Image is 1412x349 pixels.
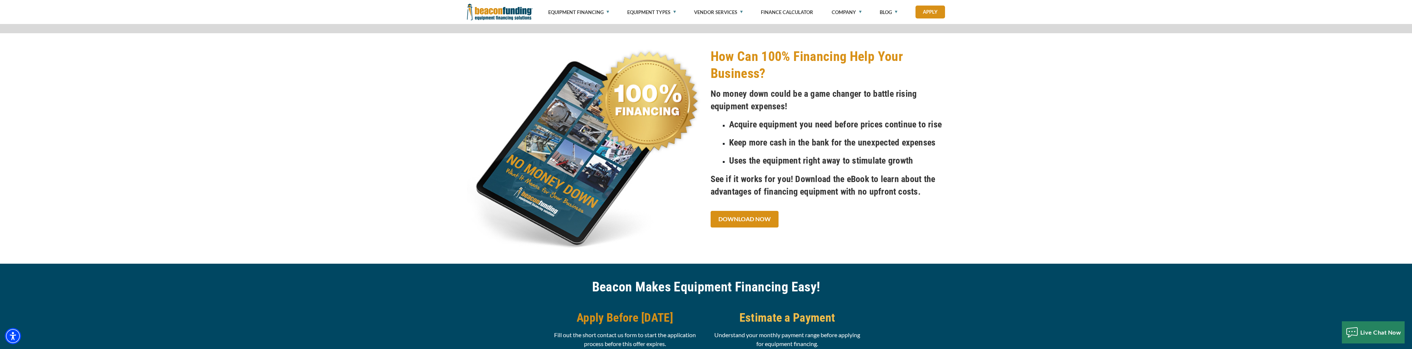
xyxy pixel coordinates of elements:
[508,278,905,295] h2: Beacon Makes Equipment Financing Easy!
[711,331,864,348] p: Understand your monthly payment range before applying for equipment financing.
[548,310,702,325] h3: Apply Before [DATE]
[729,118,945,131] h4: Acquire equipment you need before prices continue to rise
[1342,321,1405,343] button: Live Chat Now
[467,48,702,249] img: iPad Downloadable
[548,331,702,348] p: Fill out the short contact us form to start the application process before this offer expires.
[5,328,21,344] div: Accessibility Menu
[711,48,945,82] h2: How Can 100% Financing Help Your Business?
[711,173,945,198] h4: See if it works for you! Download the eBook to learn about the advantages of financing equipment ...
[711,310,864,325] h3: Estimate a Payment
[467,144,702,151] a: iPad Downloadable
[729,136,945,149] h4: Keep more cash in the bank for the unexpected expenses
[915,6,945,18] a: Apply
[711,211,779,227] a: DOWNLOAD NOW No money down could be a game changer to battle rising equipment expenses!
[711,88,945,113] h4: No money down could be a game changer to battle rising equipment expenses!
[1360,329,1401,336] span: Live Chat Now
[729,154,945,167] h4: Uses the equipment right away to stimulate growth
